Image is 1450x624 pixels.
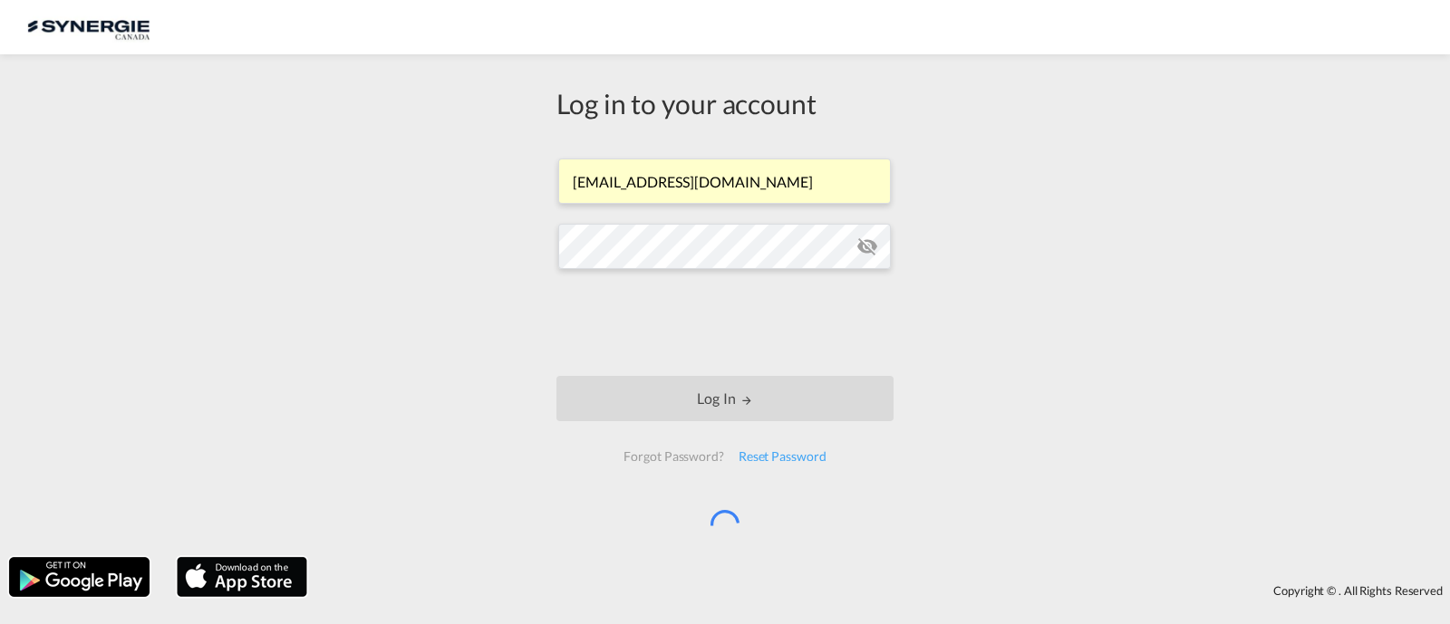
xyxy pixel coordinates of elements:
[731,440,834,473] div: Reset Password
[27,7,150,48] img: 1f56c880d42311ef80fc7dca854c8e59.png
[7,555,151,599] img: google.png
[587,287,863,358] iframe: reCAPTCHA
[558,158,891,204] input: Enter email/phone number
[175,555,309,599] img: apple.png
[856,235,878,257] md-icon: icon-eye-off
[616,440,730,473] div: Forgot Password?
[556,376,894,421] button: LOGIN
[316,575,1450,606] div: Copyright © . All Rights Reserved
[556,84,894,122] div: Log in to your account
